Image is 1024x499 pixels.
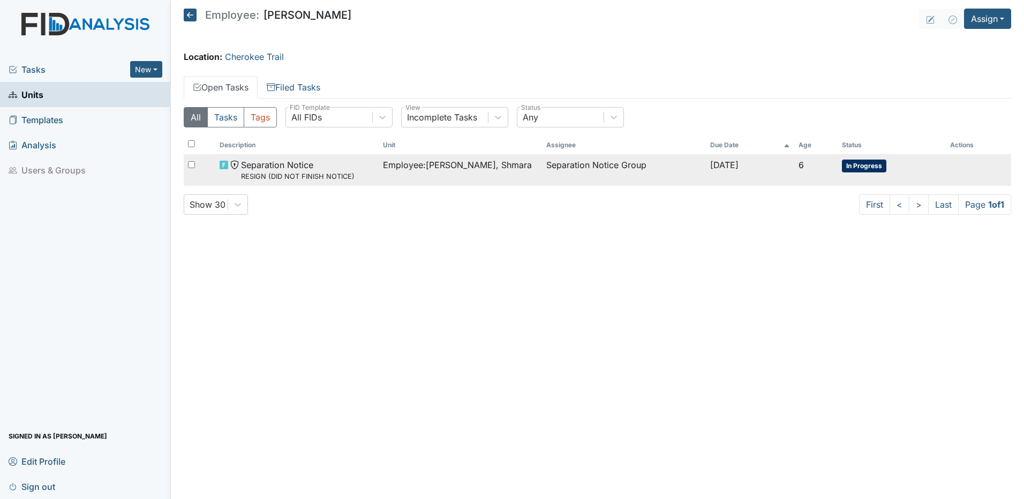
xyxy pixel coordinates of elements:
[706,136,794,154] th: Toggle SortBy
[207,107,244,127] button: Tasks
[291,111,322,124] div: All FIDs
[225,51,284,62] a: Cherokee Trail
[379,136,542,154] th: Toggle SortBy
[958,194,1011,215] span: Page
[946,136,999,154] th: Actions
[9,86,43,103] span: Units
[244,107,277,127] button: Tags
[859,194,1011,215] nav: task-pagination
[9,428,107,444] span: Signed in as [PERSON_NAME]
[890,194,909,215] a: <
[205,10,259,20] span: Employee:
[964,9,1011,29] button: Assign
[710,160,739,170] span: [DATE]
[542,136,705,154] th: Assignee
[9,111,63,128] span: Templates
[184,107,1011,215] div: Open Tasks
[215,136,379,154] th: Toggle SortBy
[799,160,804,170] span: 6
[188,140,195,147] input: Toggle All Rows Selected
[794,136,838,154] th: Toggle SortBy
[928,194,959,215] a: Last
[9,137,56,153] span: Analysis
[184,76,258,99] a: Open Tasks
[383,158,532,171] span: Employee : [PERSON_NAME], Shmara
[838,136,946,154] th: Toggle SortBy
[909,194,929,215] a: >
[9,453,65,470] span: Edit Profile
[988,199,1004,210] strong: 1 of 1
[184,51,222,62] strong: Location:
[258,76,329,99] a: Filed Tasks
[523,111,538,124] div: Any
[184,107,208,127] button: All
[842,160,886,172] span: In Progress
[241,171,355,182] small: RESIGN (DID NOT FINISH NOTICE)
[407,111,477,124] div: Incomplete Tasks
[130,61,162,78] button: New
[9,63,130,76] a: Tasks
[9,478,55,495] span: Sign out
[184,107,277,127] div: Type filter
[241,158,355,182] span: Separation Notice RESIGN (DID NOT FINISH NOTICE)
[184,9,351,21] h5: [PERSON_NAME]
[190,198,225,211] div: Show 30
[859,194,890,215] a: First
[542,154,705,186] td: Separation Notice Group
